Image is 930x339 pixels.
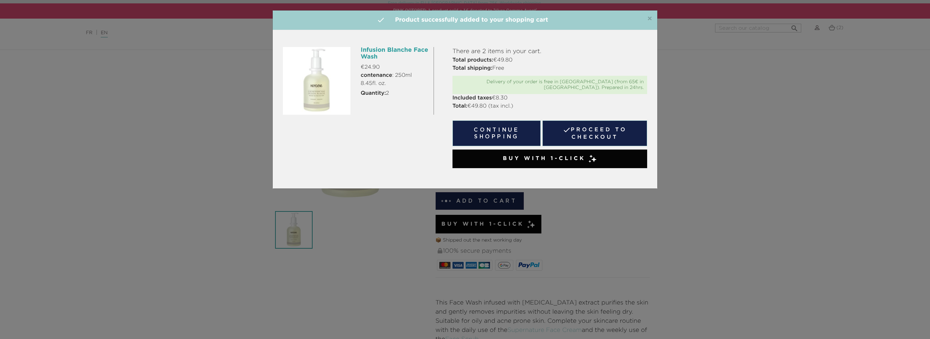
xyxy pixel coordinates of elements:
div: Delivery of your order is free in [GEOGRAPHIC_DATA] (from 65€ in [GEOGRAPHIC_DATA]). Prepared in ... [456,79,644,91]
p: €49.80 (tax incl.) [452,102,647,110]
strong: Total: [452,104,467,109]
span: : 250ml 8.45fl. oz. [361,71,428,88]
p: There are 2 items in your cart. [452,47,647,56]
p: Free [452,64,647,72]
h4: Product successfully added to your shopping cart [278,16,652,25]
p: €8.30 [452,94,647,102]
button: Continue shopping [452,120,541,146]
strong: Total products: [452,58,493,63]
h6: Infusion Blanche Face Wash [361,47,428,61]
strong: Total shipping: [452,66,492,71]
a: Proceed to checkout [542,120,647,146]
span: × [647,15,652,23]
p: €24.90 [361,63,428,71]
strong: contenance [361,73,392,78]
p: €49.80 [452,56,647,64]
i:  [377,16,385,24]
strong: Quantity: [361,91,386,96]
button: Close [647,15,652,23]
strong: Included taxes [452,95,492,101]
p: 2 [361,89,428,97]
